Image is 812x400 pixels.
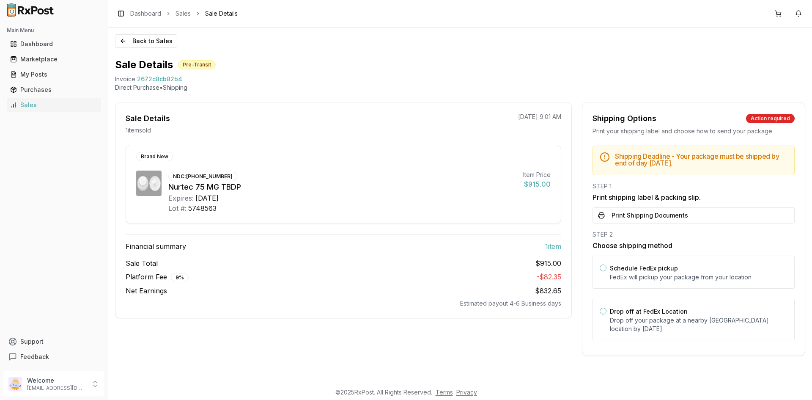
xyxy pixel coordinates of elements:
div: 9 % [171,273,189,282]
img: RxPost Logo [3,3,58,17]
p: Drop off your package at a nearby [GEOGRAPHIC_DATA] location by [DATE] . [610,316,787,333]
h2: Main Menu [7,27,101,34]
button: My Posts [3,68,104,81]
span: Sale Details [205,9,238,18]
a: Marketplace [7,52,101,67]
div: Sale Details [126,113,170,124]
a: Dashboard [130,9,161,18]
span: Platform Fee [126,272,189,282]
a: Privacy [456,389,477,396]
div: Lot #: [168,203,187,213]
span: - $82.35 [536,273,561,281]
div: Nurtec 75 MG TBDP [168,181,516,193]
img: User avatar [8,377,22,391]
h3: Choose shipping method [593,240,795,251]
div: [DATE] [195,193,219,203]
p: 1 item sold [126,126,151,135]
div: Item Price [523,171,551,179]
div: Invoice [115,75,135,83]
div: $915.00 [523,179,551,189]
button: Feedback [3,349,104,364]
div: Action required [746,114,795,123]
span: 1 item [545,241,561,251]
div: NDC: [PHONE_NUMBER] [168,172,237,181]
a: My Posts [7,67,101,82]
button: Sales [3,98,104,112]
label: Schedule FedEx pickup [610,265,678,272]
div: Sales [10,101,98,109]
p: FedEx will pickup your package from your location [610,273,787,281]
img: Nurtec 75 MG TBDP [136,171,162,196]
h5: Shipping Deadline - Your package must be shipped by end of day [DATE] . [615,153,787,166]
span: 2672c8cb82b4 [137,75,182,83]
div: Print your shipping label and choose how to send your package [593,127,795,135]
label: Drop off at FedEx Location [610,308,688,315]
div: STEP 2 [593,230,795,239]
a: Purchases [7,82,101,97]
a: Terms [436,389,453,396]
span: $832.65 [535,287,561,295]
span: Feedback [20,353,49,361]
div: Purchases [10,86,98,94]
h3: Print shipping label & packing slip. [593,192,795,202]
a: Sales [7,97,101,113]
div: Dashboard [10,40,98,48]
div: Shipping Options [593,113,656,124]
div: 5748563 [188,203,217,213]
p: [EMAIL_ADDRESS][DOMAIN_NAME] [27,385,86,392]
div: Brand New [136,152,173,161]
button: Marketplace [3,52,104,66]
span: Sale Total [126,258,158,268]
button: Back to Sales [115,34,177,48]
button: Dashboard [3,37,104,51]
span: $915.00 [535,258,561,268]
p: Welcome [27,376,86,385]
p: Direct Purchase • Shipping [115,83,805,92]
button: Print Shipping Documents [593,207,795,223]
div: Marketplace [10,55,98,63]
a: Dashboard [7,36,101,52]
h1: Sale Details [115,58,173,72]
div: Expires: [168,193,194,203]
span: Financial summary [126,241,186,251]
a: Sales [176,9,191,18]
div: My Posts [10,70,98,79]
button: Support [3,334,104,349]
span: Net Earnings [126,286,167,296]
p: [DATE] 9:01 AM [518,113,561,121]
div: Pre-Transit [178,60,216,69]
button: Purchases [3,83,104,97]
nav: breadcrumb [130,9,238,18]
div: Estimated payout 4-6 Business days [126,299,561,308]
div: STEP 1 [593,182,795,190]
